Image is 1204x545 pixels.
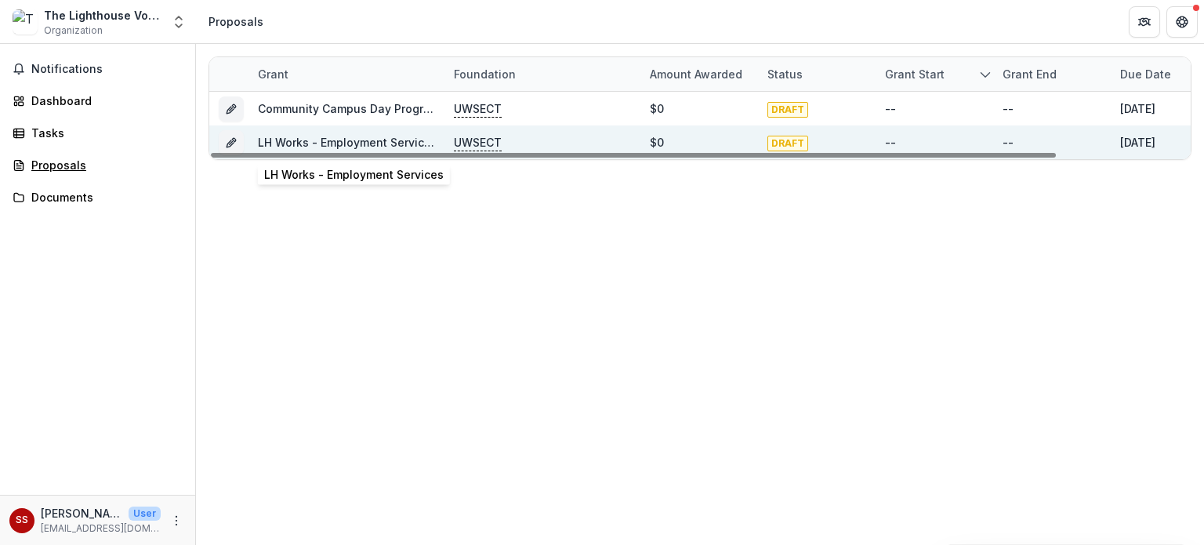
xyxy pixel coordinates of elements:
[219,96,244,122] button: Grant a794bd5e-c26e-469f-b2da-6c2d1e117da9
[1120,134,1155,151] div: [DATE]
[767,136,808,151] span: DRAFT
[6,56,189,82] button: Notifications
[31,189,176,205] div: Documents
[876,57,993,91] div: Grant start
[1111,66,1180,82] div: Due Date
[758,66,812,82] div: Status
[202,10,270,33] nav: breadcrumb
[31,63,183,76] span: Notifications
[1129,6,1160,38] button: Partners
[44,24,103,38] span: Organization
[219,130,244,155] button: Grant 5eef61fe-8745-499d-bfe7-56022888606d
[1003,134,1014,151] div: --
[168,6,190,38] button: Open entity switcher
[258,102,440,115] a: Community Campus Day Program
[767,102,808,118] span: DRAFT
[885,134,896,151] div: --
[1003,100,1014,117] div: --
[640,57,758,91] div: Amount awarded
[650,100,664,117] div: $0
[6,152,189,178] a: Proposals
[454,100,502,118] p: UWSECT
[876,66,954,82] div: Grant start
[41,505,122,521] p: [PERSON_NAME]
[1120,100,1155,117] div: [DATE]
[16,515,28,525] div: Sarah Sargent
[13,9,38,35] img: The Lighthouse Voc-Ed Center Inc.
[248,66,298,82] div: Grant
[1166,6,1198,38] button: Get Help
[444,57,640,91] div: Foundation
[258,136,437,149] a: LH Works - Employment Services
[31,93,176,109] div: Dashboard
[41,521,161,536] p: [EMAIL_ADDRESS][DOMAIN_NAME]
[248,57,444,91] div: Grant
[993,57,1111,91] div: Grant end
[6,184,189,210] a: Documents
[31,157,176,173] div: Proposals
[44,7,161,24] div: The Lighthouse Voc-Ed Center Inc.
[993,66,1066,82] div: Grant end
[6,120,189,146] a: Tasks
[444,66,525,82] div: Foundation
[167,511,186,530] button: More
[979,68,992,81] svg: sorted descending
[885,100,896,117] div: --
[758,57,876,91] div: Status
[129,507,161,521] p: User
[31,125,176,141] div: Tasks
[209,13,263,30] div: Proposals
[454,134,502,151] p: UWSECT
[650,134,664,151] div: $0
[640,66,752,82] div: Amount awarded
[6,88,189,114] a: Dashboard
